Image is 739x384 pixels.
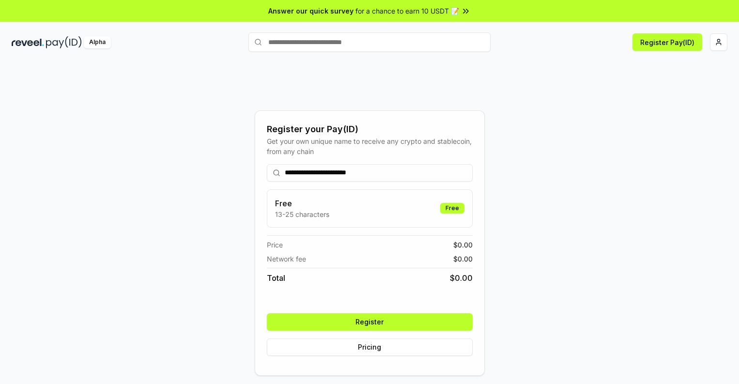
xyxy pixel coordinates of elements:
[267,272,285,284] span: Total
[275,198,329,209] h3: Free
[12,36,44,48] img: reveel_dark
[268,6,354,16] span: Answer our quick survey
[453,240,473,250] span: $ 0.00
[267,240,283,250] span: Price
[46,36,82,48] img: pay_id
[450,272,473,284] span: $ 0.00
[275,209,329,219] p: 13-25 characters
[84,36,111,48] div: Alpha
[267,136,473,156] div: Get your own unique name to receive any crypto and stablecoin, from any chain
[355,6,459,16] span: for a chance to earn 10 USDT 📝
[453,254,473,264] span: $ 0.00
[440,203,464,214] div: Free
[267,254,306,264] span: Network fee
[267,313,473,331] button: Register
[632,33,702,51] button: Register Pay(ID)
[267,123,473,136] div: Register your Pay(ID)
[267,338,473,356] button: Pricing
